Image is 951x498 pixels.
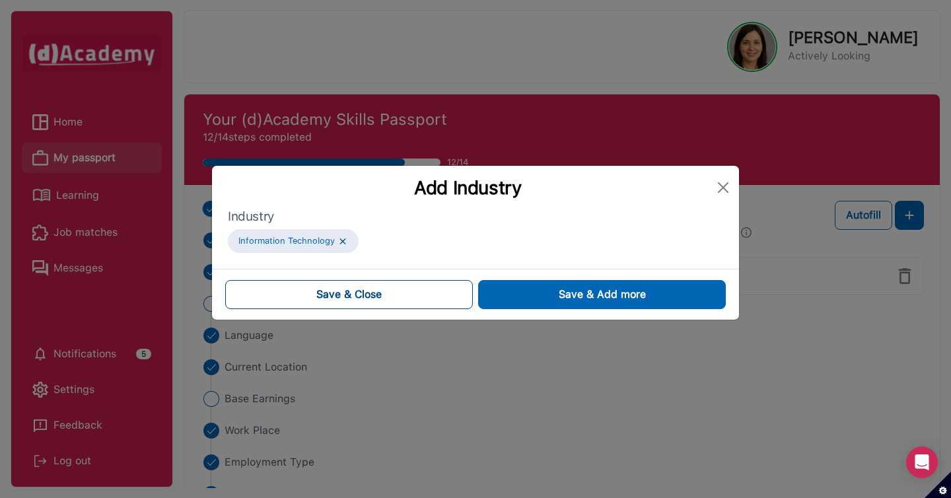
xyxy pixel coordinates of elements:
[225,280,473,309] button: Save & Close
[238,234,335,248] label: Information Technology
[906,446,938,478] div: Open Intercom Messenger
[478,280,726,309] button: Save & Add more
[337,236,348,247] img: ...
[223,176,713,199] div: Add Industry
[713,177,734,198] button: Close
[925,472,951,498] button: Set cookie preferences
[559,287,646,302] span: Save & Add more
[228,209,723,224] label: Industry
[316,287,382,302] span: Save & Close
